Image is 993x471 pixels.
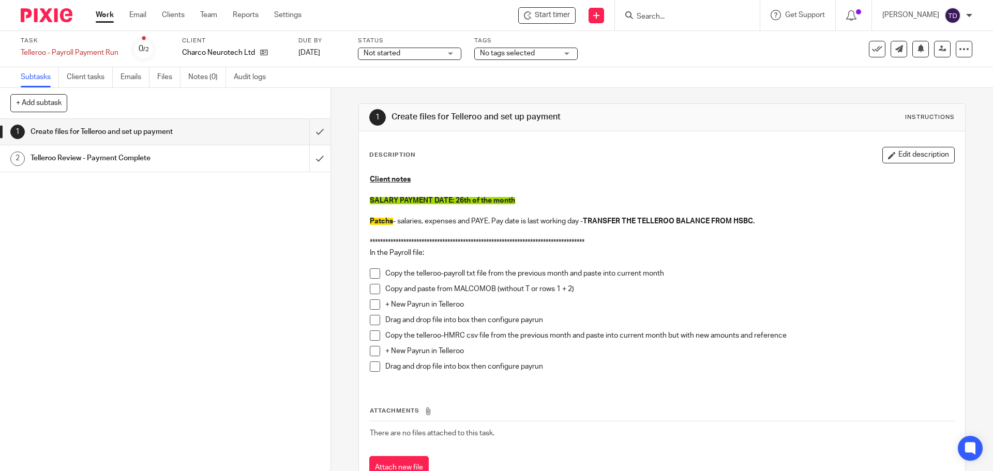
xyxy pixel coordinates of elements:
[96,10,114,20] a: Work
[358,37,461,45] label: Status
[162,10,185,20] a: Clients
[370,176,411,183] u: Client notes
[182,48,255,58] p: Charco Neurotech Ltd
[370,430,494,437] span: There are no files attached to this task.
[480,50,535,57] span: No tags selected
[385,346,954,356] p: + New Payrun in Telleroo
[944,7,961,24] img: svg%3E
[31,124,209,140] h1: Create files for Telleroo and set up payment
[21,48,118,58] div: Telleroo - Payroll Payment Run
[157,67,180,87] a: Files
[385,284,954,294] p: Copy and paste from MALCOMOB (without T or rows 1 + 2)
[905,113,955,121] div: Instructions
[21,67,59,87] a: Subtasks
[298,37,345,45] label: Due by
[10,151,25,166] div: 2
[10,94,67,112] button: + Add subtask
[636,12,729,22] input: Search
[385,299,954,310] p: + New Payrun in Telleroo
[385,268,954,279] p: Copy the telleroo-payroll txt file from the previous month and paste into current month
[21,37,118,45] label: Task
[370,216,954,226] p: - salaries, expenses and PAYE. Pay date is last working day -
[370,197,515,204] span: SALARY PAYMENT DATE: 26th of the month
[143,47,149,52] small: /2
[369,109,386,126] div: 1
[369,151,415,159] p: Description
[364,50,400,57] span: Not started
[385,330,954,341] p: Copy the telleroo-HMRC csv file from the previous month and paste into current month but with new...
[21,8,72,22] img: Pixie
[274,10,302,20] a: Settings
[233,10,259,20] a: Reports
[882,10,939,20] p: [PERSON_NAME]
[385,315,954,325] p: Drag and drop file into box then configure payrun
[370,408,419,414] span: Attachments
[121,67,149,87] a: Emails
[188,67,226,87] a: Notes (0)
[67,67,113,87] a: Client tasks
[385,361,954,372] p: Drag and drop file into box then configure payrun
[535,10,570,21] span: Start timer
[882,147,955,163] button: Edit description
[31,150,209,166] h1: Telleroo Review - Payment Complete
[234,67,274,87] a: Audit logs
[200,10,217,20] a: Team
[370,248,954,258] p: In the Payroll file:
[392,112,684,123] h1: Create files for Telleroo and set up payment
[182,37,285,45] label: Client
[785,11,825,19] span: Get Support
[10,125,25,139] div: 1
[139,43,149,55] div: 0
[129,10,146,20] a: Email
[518,7,576,24] div: Charco Neurotech Ltd - Telleroo - Payroll Payment Run
[298,49,320,56] span: [DATE]
[474,37,578,45] label: Tags
[583,218,755,225] strong: TRANSFER THE TELLEROO BALANCE FROM HSBC.
[370,218,393,225] span: Patchs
